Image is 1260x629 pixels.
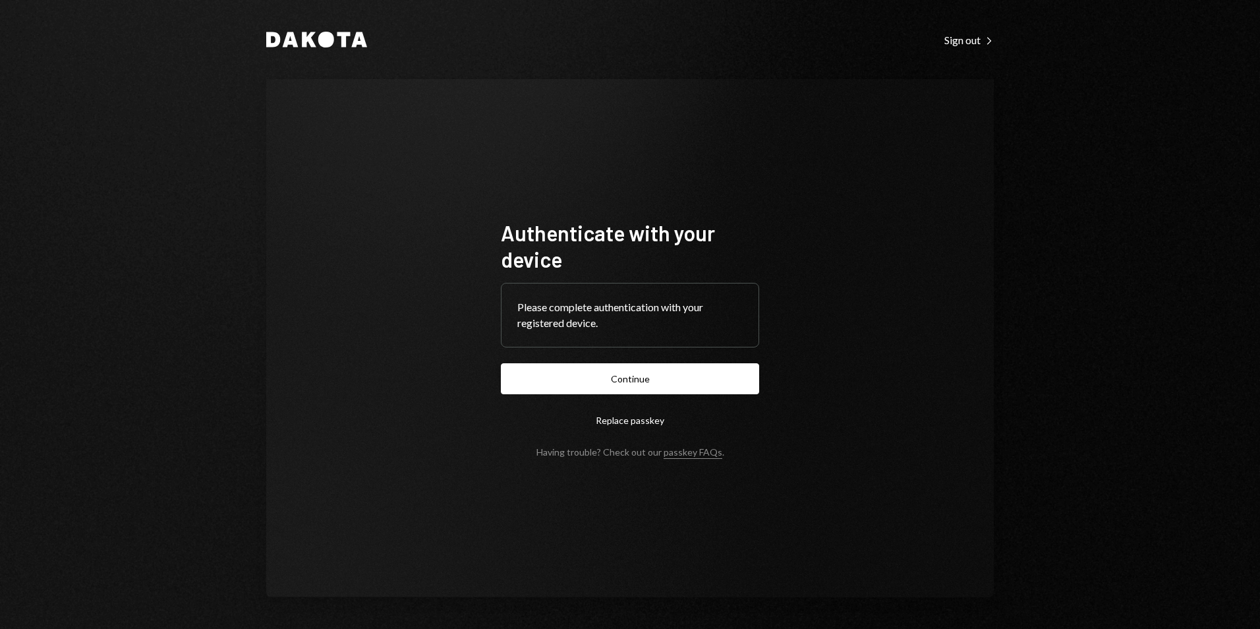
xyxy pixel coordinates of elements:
[944,34,994,47] div: Sign out
[536,446,724,458] div: Having trouble? Check out our .
[664,446,722,459] a: passkey FAQs
[501,405,759,436] button: Replace passkey
[501,220,759,272] h1: Authenticate with your device
[944,32,994,47] a: Sign out
[501,363,759,394] button: Continue
[517,299,743,331] div: Please complete authentication with your registered device.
